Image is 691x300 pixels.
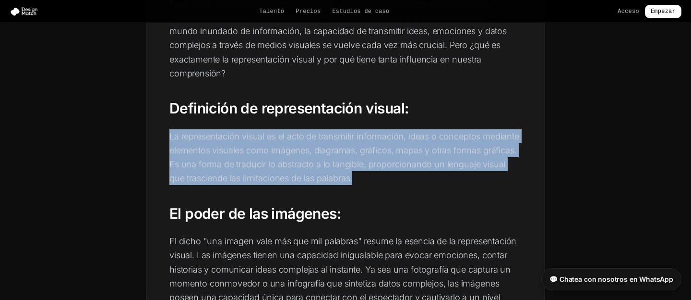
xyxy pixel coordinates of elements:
[169,205,341,222] font: El poder de las imágenes:
[296,8,321,15] a: Precios
[651,8,676,15] font: Empezar
[618,8,639,15] a: Acceso
[332,8,389,15] a: Estudios de caso
[169,131,519,184] font: La representación visual es el acto de transmitir información, ideas o conceptos mediante element...
[259,8,284,15] a: Talento
[549,275,673,283] font: 💬 Chatea con nosotros en WhatsApp
[541,268,681,290] a: 💬 Chatea con nosotros en WhatsApp
[645,5,681,18] a: Empezar
[169,100,409,117] font: Definición de representación visual:
[10,7,42,16] img: Diseño coincidente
